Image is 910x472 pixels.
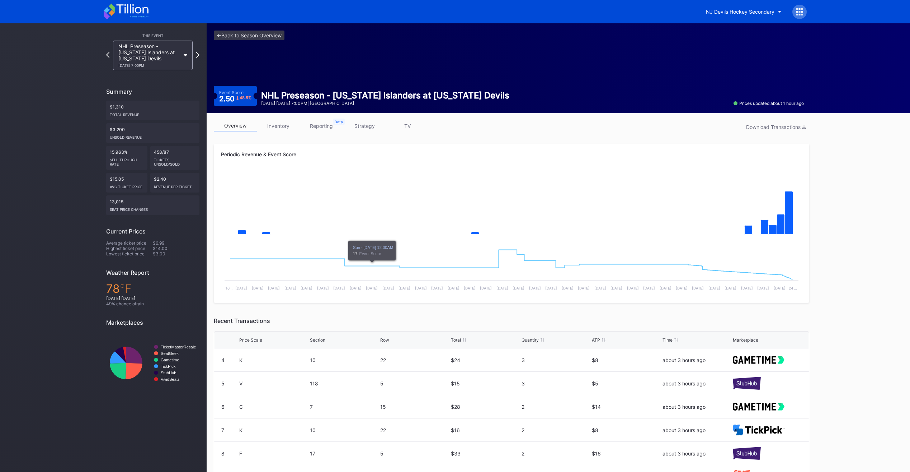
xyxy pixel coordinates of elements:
[317,286,329,290] text: [DATE]
[350,286,362,290] text: [DATE]
[757,286,769,290] text: [DATE]
[154,182,196,189] div: Revenue per ticket
[643,286,655,290] text: [DATE]
[366,286,378,290] text: [DATE]
[221,170,802,242] svg: Chart title
[451,357,520,363] div: $24
[268,286,280,290] text: [DATE]
[239,357,308,363] div: K
[513,286,524,290] text: [DATE]
[221,380,225,387] div: 5
[742,122,809,132] button: Download Transactions
[789,286,797,290] text: 24 …
[592,380,661,387] div: $5
[301,286,312,290] text: [DATE]
[106,240,153,246] div: Average ticket price
[106,195,199,215] div: 13,015
[214,120,257,131] a: overview
[676,286,688,290] text: [DATE]
[106,123,199,143] div: $3,200
[239,427,308,433] div: K
[153,240,199,246] div: $6.99
[118,43,180,68] div: NHL Preseason - [US_STATE] Islanders at [US_STATE] Devils
[706,9,774,15] div: NJ Devils Hockey Secondary
[380,404,449,410] div: 15
[221,242,802,296] svg: Chart title
[235,286,247,290] text: [DATE]
[746,124,806,130] div: Download Transactions
[448,286,459,290] text: [DATE]
[451,450,520,457] div: $33
[161,345,196,349] text: TicketMasterResale
[161,351,179,356] text: SeatGeek
[310,427,379,433] div: 10
[451,404,520,410] div: $28
[106,332,199,394] svg: Chart title
[257,120,300,131] a: inventory
[106,251,153,256] div: Lowest ticket price
[529,286,541,290] text: [DATE]
[310,337,325,343] div: Section
[310,450,379,457] div: 17
[592,357,661,363] div: $8
[110,182,144,189] div: Avg ticket price
[161,364,176,369] text: TickPick
[300,120,343,131] a: reporting
[150,146,199,170] div: 458/87
[733,425,784,435] img: TickPick_logo.svg
[239,337,262,343] div: Price Scale
[725,286,736,290] text: [DATE]
[106,246,153,251] div: Highest ticket price
[106,269,199,276] div: Weather Report
[480,286,492,290] text: [DATE]
[214,317,809,324] div: Recent Transactions
[110,110,196,117] div: Total Revenue
[221,151,802,157] div: Periodic Revenue & Event Score
[380,357,449,363] div: 22
[399,286,410,290] text: [DATE]
[261,101,509,106] div: [DATE] [DATE] 7:00PM | [GEOGRAPHIC_DATA]
[734,101,804,106] div: Prices updated about 1 hour ago
[386,120,429,131] a: TV
[663,357,731,363] div: about 3 hours ago
[451,337,461,343] div: Total
[592,450,661,457] div: $16
[431,286,443,290] text: [DATE]
[310,380,379,387] div: 118
[415,286,427,290] text: [DATE]
[239,450,308,457] div: F
[240,96,251,100] div: 48.5 %
[733,377,761,389] img: stubHub.svg
[610,286,622,290] text: [DATE]
[161,377,180,381] text: VividSeats
[733,337,758,343] div: Marketplace
[592,404,661,410] div: $14
[214,31,284,40] a: <-Back to Season Overview
[382,286,394,290] text: [DATE]
[741,286,753,290] text: [DATE]
[380,427,449,433] div: 22
[106,101,199,120] div: $1,310
[333,286,345,290] text: [DATE]
[221,357,225,363] div: 4
[380,337,389,343] div: Row
[692,286,704,290] text: [DATE]
[106,282,199,296] div: 78
[733,356,784,364] img: gametime.svg
[660,286,671,290] text: [DATE]
[310,404,379,410] div: 7
[106,33,199,38] div: This Event
[110,132,196,139] div: Unsold Revenue
[153,246,199,251] div: $14.00
[261,90,509,101] div: NHL Preseason - [US_STATE] Islanders at [US_STATE] Devils
[120,282,132,296] span: ℉
[663,380,731,387] div: about 3 hours ago
[221,404,225,410] div: 6
[310,357,379,363] div: 10
[219,95,251,102] div: 2.50
[522,380,590,387] div: 3
[522,404,590,410] div: 2
[106,146,147,170] div: 15.963%
[578,286,590,290] text: [DATE]
[522,427,590,433] div: 2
